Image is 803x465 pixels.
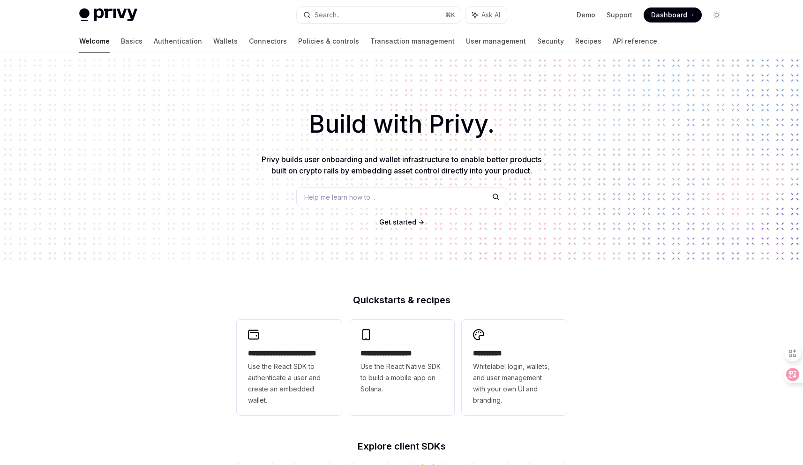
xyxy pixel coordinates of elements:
a: Policies & controls [298,30,359,52]
a: Support [607,10,632,20]
a: Connectors [249,30,287,52]
span: Privy builds user onboarding and wallet infrastructure to enable better products built on crypto ... [262,155,541,175]
a: Recipes [575,30,601,52]
span: ⌘ K [445,11,455,19]
h1: Build with Privy. [15,106,788,142]
a: **** *****Whitelabel login, wallets, and user management with your own UI and branding. [462,320,567,415]
span: Help me learn how to… [304,192,375,202]
a: Transaction management [370,30,455,52]
button: Toggle dark mode [709,7,724,22]
a: User management [466,30,526,52]
span: Whitelabel login, wallets, and user management with your own UI and branding. [473,361,555,406]
a: API reference [613,30,657,52]
a: Get started [379,217,416,227]
img: light logo [79,8,137,22]
span: Use the React Native SDK to build a mobile app on Solana. [360,361,443,395]
a: Dashboard [644,7,702,22]
a: Authentication [154,30,202,52]
a: Security [537,30,564,52]
span: Ask AI [481,10,500,20]
span: Use the React SDK to authenticate a user and create an embedded wallet. [248,361,330,406]
span: Dashboard [651,10,687,20]
div: Search... [315,9,341,21]
h2: Explore client SDKs [237,442,567,451]
a: **** **** **** ***Use the React Native SDK to build a mobile app on Solana. [349,320,454,415]
span: Get started [379,218,416,226]
a: Wallets [213,30,238,52]
a: Basics [121,30,143,52]
button: Search...⌘K [297,7,461,23]
button: Ask AI [465,7,507,23]
a: Welcome [79,30,110,52]
h2: Quickstarts & recipes [237,295,567,305]
a: Demo [577,10,595,20]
